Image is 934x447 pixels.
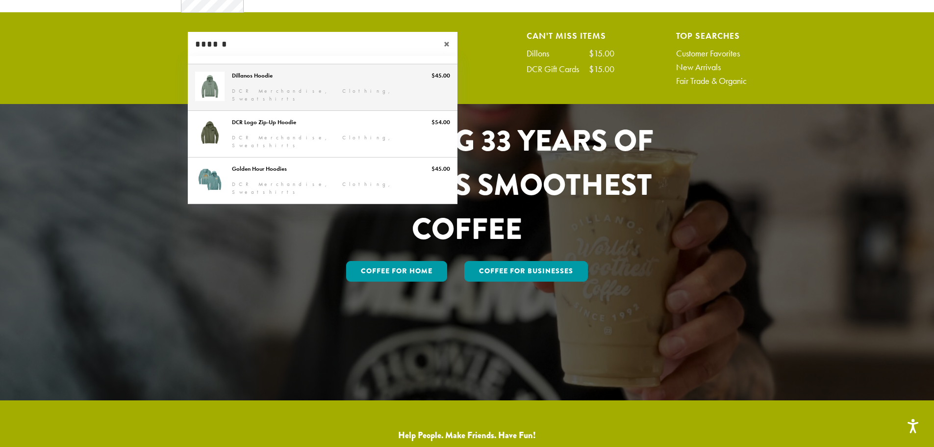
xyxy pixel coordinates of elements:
[676,63,747,72] a: New Arrivals
[589,49,614,58] div: $15.00
[346,261,447,282] a: Coffee for Home
[252,119,682,251] h1: CELEBRATING 33 YEARS OF THE WORLD’S SMOOTHEST COFFEE
[527,49,559,58] div: Dillons
[464,261,588,282] a: Coffee For Businesses
[527,65,589,74] div: DCR Gift Cards
[676,32,747,39] h4: Top Searches
[444,38,457,50] span: ×
[589,65,614,74] div: $15.00
[398,429,536,442] a: Help People. Make Friends. Have Fun!
[527,32,614,39] h4: Can't Miss Items
[676,77,747,85] a: Fair Trade & Organic
[676,49,747,58] a: Customer Favorites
